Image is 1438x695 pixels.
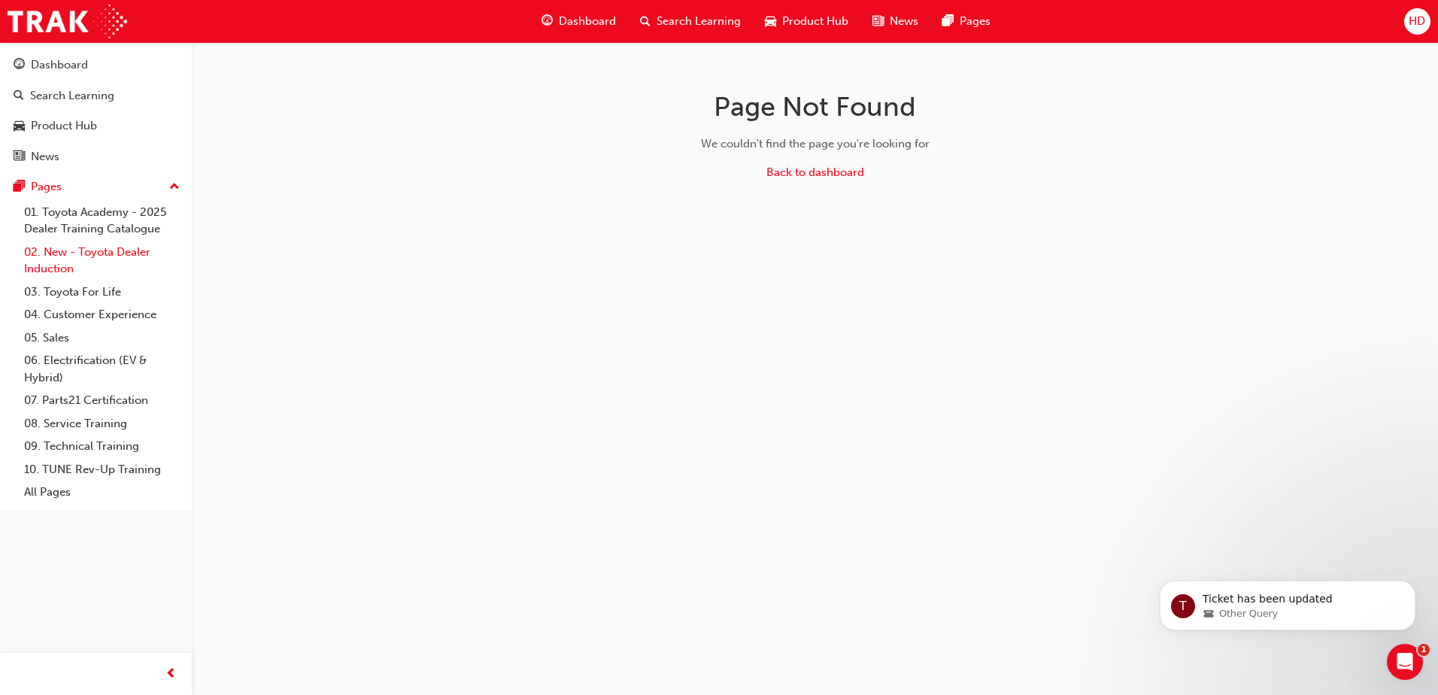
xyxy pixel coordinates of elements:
iframe: Intercom notifications message [1137,549,1438,654]
a: news-iconNews [860,6,930,37]
span: Dashboard [559,13,616,30]
div: News [31,148,59,165]
button: DashboardSearch LearningProduct HubNews [6,48,186,173]
a: 08. Service Training [18,412,186,436]
span: guage-icon [542,12,553,31]
iframe: Intercom live chat [1387,644,1423,680]
button: Pages [6,173,186,201]
span: prev-icon [165,665,177,684]
span: search-icon [640,12,651,31]
button: HD [1404,8,1430,35]
a: pages-iconPages [930,6,1003,37]
span: up-icon [169,178,180,197]
a: 07. Parts21 Certification [18,389,186,412]
span: Pages [960,13,991,30]
span: news-icon [14,150,25,164]
span: car-icon [765,12,776,31]
div: We couldn't find the page you're looking for [577,135,1054,153]
a: Back to dashboard [766,165,864,179]
a: All Pages [18,481,186,504]
a: 06. Electrification (EV & Hybrid) [18,349,186,389]
span: news-icon [872,12,884,31]
span: 1 [1418,644,1430,656]
img: Trak [8,5,127,38]
a: Dashboard [6,51,186,79]
a: 09. Technical Training [18,435,186,458]
a: Search Learning [6,82,186,110]
span: search-icon [14,90,24,103]
a: 03. Toyota For Life [18,281,186,304]
span: car-icon [14,120,25,133]
div: Product Hub [31,117,97,135]
span: pages-icon [942,12,954,31]
a: guage-iconDashboard [529,6,628,37]
span: guage-icon [14,59,25,72]
a: search-iconSearch Learning [628,6,753,37]
a: 04. Customer Experience [18,303,186,326]
a: 10. TUNE Rev-Up Training [18,458,186,481]
a: Product Hub [6,112,186,140]
span: Search Learning [657,13,741,30]
span: Product Hub [782,13,848,30]
h1: Page Not Found [577,90,1054,123]
a: 01. Toyota Academy - 2025 Dealer Training Catalogue [18,201,186,241]
span: HD [1409,13,1425,30]
span: News [890,13,918,30]
span: pages-icon [14,181,25,194]
div: Dashboard [31,56,88,74]
div: Search Learning [30,87,114,105]
a: News [6,143,186,171]
a: 05. Sales [18,326,186,350]
a: 02. New - Toyota Dealer Induction [18,241,186,281]
div: Pages [31,178,62,196]
a: car-iconProduct Hub [753,6,860,37]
